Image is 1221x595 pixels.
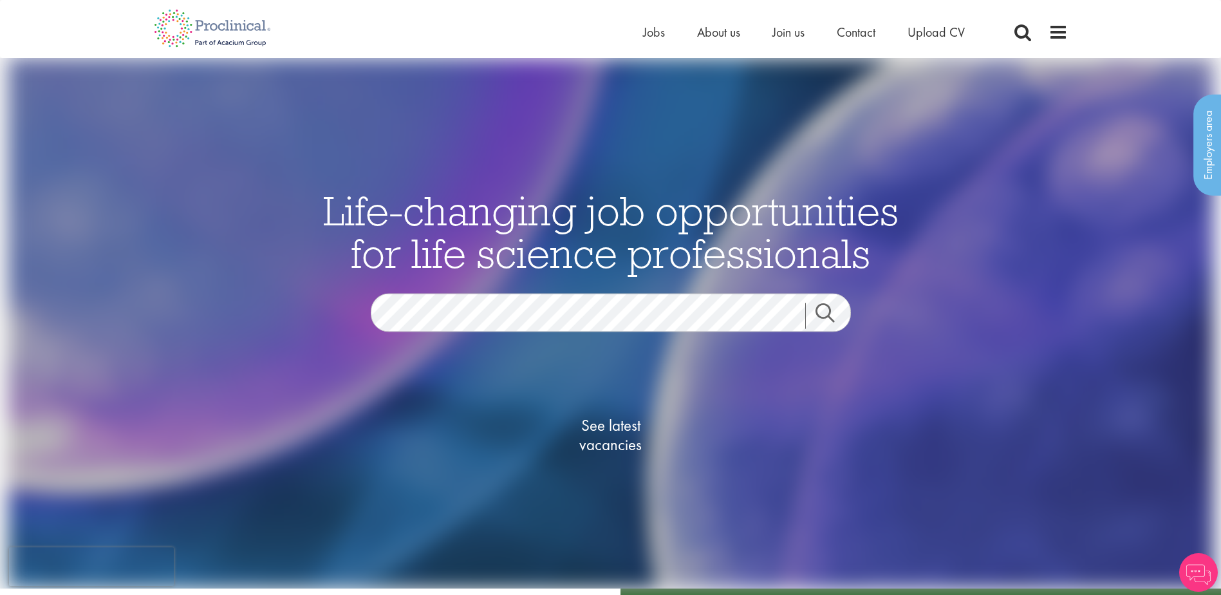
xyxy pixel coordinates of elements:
a: Job search submit button [805,303,861,329]
a: About us [697,24,740,41]
span: Life-changing job opportunities for life science professionals [323,185,899,279]
a: Join us [772,24,805,41]
a: Jobs [643,24,665,41]
span: See latest vacancies [546,416,675,455]
img: Chatbot [1179,553,1218,592]
iframe: reCAPTCHA [9,547,174,586]
img: candidate home [8,58,1213,589]
a: Upload CV [908,24,965,41]
a: See latestvacancies [546,364,675,506]
a: Contact [837,24,875,41]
